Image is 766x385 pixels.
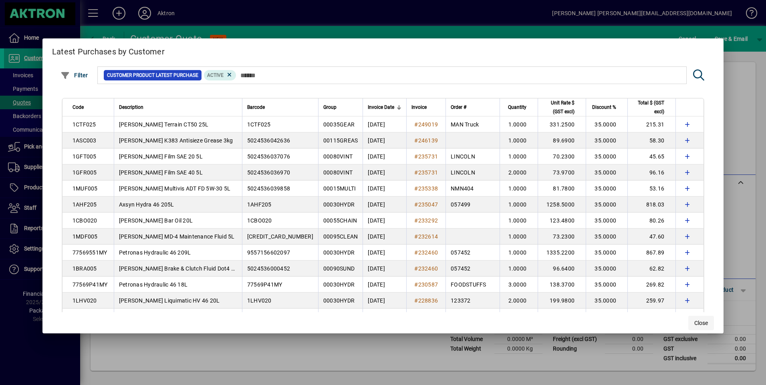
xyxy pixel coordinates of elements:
[119,233,235,240] span: [PERSON_NAME] MD-4 Maintenance Fluid 5L
[586,180,627,197] td: 35.0000
[451,103,466,112] span: Order #
[500,261,538,277] td: 1.0000
[73,233,98,240] span: 1MDF005
[363,309,406,325] td: [DATE]
[323,121,355,128] span: 00035GEAR
[323,217,357,224] span: 00055CHAIN
[119,185,231,192] span: [PERSON_NAME] Multivis ADT FD 5W-30 5L
[73,121,96,128] span: 1CTF025
[445,164,500,180] td: LINCOLN
[538,132,586,148] td: 89.6900
[247,153,290,160] span: 5024536037076
[538,309,586,325] td: 98.6000
[627,229,675,245] td: 47.60
[368,103,394,112] span: Invoice Date
[445,148,500,164] td: LINCOLN
[538,180,586,197] td: 81.7800
[500,245,538,261] td: 1.0000
[73,153,97,160] span: 1GFT005
[247,103,265,112] span: Barcode
[500,229,538,245] td: 1.0000
[411,200,441,209] a: #235047
[694,319,708,327] span: Close
[119,297,220,304] span: [PERSON_NAME] Liquimatic HV 46 20L
[119,137,233,144] span: [PERSON_NAME] K383 Antisieze Grease 3kg
[591,103,623,112] div: Discount %
[538,277,586,293] td: 138.3700
[414,217,418,224] span: #
[586,213,627,229] td: 35.0000
[445,261,500,277] td: 057452
[363,213,406,229] td: [DATE]
[247,185,290,192] span: 5024536039858
[42,38,724,62] h2: Latest Purchases by Customer
[414,233,418,240] span: #
[323,265,355,272] span: 00090SUND
[247,281,282,288] span: 77569P41MY
[500,197,538,213] td: 1.0000
[627,293,675,309] td: 259.97
[247,103,313,112] div: Barcode
[363,164,406,180] td: [DATE]
[411,103,441,112] div: Invoice
[586,116,627,132] td: 35.0000
[414,281,418,288] span: #
[414,249,418,256] span: #
[323,137,358,144] span: 00115GREAS
[411,168,441,177] a: #235731
[411,152,441,161] a: #235731
[247,249,290,256] span: 9557156602097
[247,265,290,272] span: 5024536000452
[323,103,358,112] div: Group
[247,201,272,208] span: 1AHF205
[627,213,675,229] td: 80.26
[633,98,664,116] span: Total $ (GST excl)
[418,217,438,224] span: 233292
[543,98,574,116] span: Unit Rate $ (GST excl)
[418,153,438,160] span: 235731
[363,293,406,309] td: [DATE]
[73,103,109,112] div: Code
[73,265,97,272] span: 1BRA005
[627,245,675,261] td: 867.89
[73,217,97,224] span: 1CBO020
[119,169,203,176] span: [PERSON_NAME] Film SAE 40 5L
[500,148,538,164] td: 1.0000
[627,132,675,148] td: 58.30
[586,309,627,325] td: 35.0000
[363,245,406,261] td: [DATE]
[538,245,586,261] td: 1335.2200
[247,217,272,224] span: 1CBO020
[445,277,500,293] td: FOODSTUFFS
[247,121,271,128] span: 1CTF025
[627,261,675,277] td: 62.82
[414,169,418,176] span: #
[323,297,355,304] span: 00030HYDR
[627,148,675,164] td: 45.65
[207,72,224,78] span: Active
[411,232,441,241] a: #232614
[73,137,97,144] span: 1ASC003
[500,180,538,197] td: 1.0000
[323,169,353,176] span: 00080VINT
[323,233,358,240] span: 00095CLEAN
[119,281,187,288] span: Petronas Hydraulic 46 18L
[119,121,209,128] span: [PERSON_NAME] Terrain CT50 25L
[538,293,586,309] td: 199.9800
[414,201,418,208] span: #
[627,180,675,197] td: 53.16
[414,265,418,272] span: #
[627,277,675,293] td: 269.82
[73,201,97,208] span: 1AHF205
[414,137,418,144] span: #
[411,296,441,305] a: #228836
[418,185,438,192] span: 235338
[633,98,671,116] div: Total $ (GST excl)
[592,103,616,112] span: Discount %
[627,164,675,180] td: 96.16
[445,245,500,261] td: 057452
[445,309,500,325] td: 123359
[363,261,406,277] td: [DATE]
[586,277,627,293] td: 35.0000
[411,184,441,193] a: #235338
